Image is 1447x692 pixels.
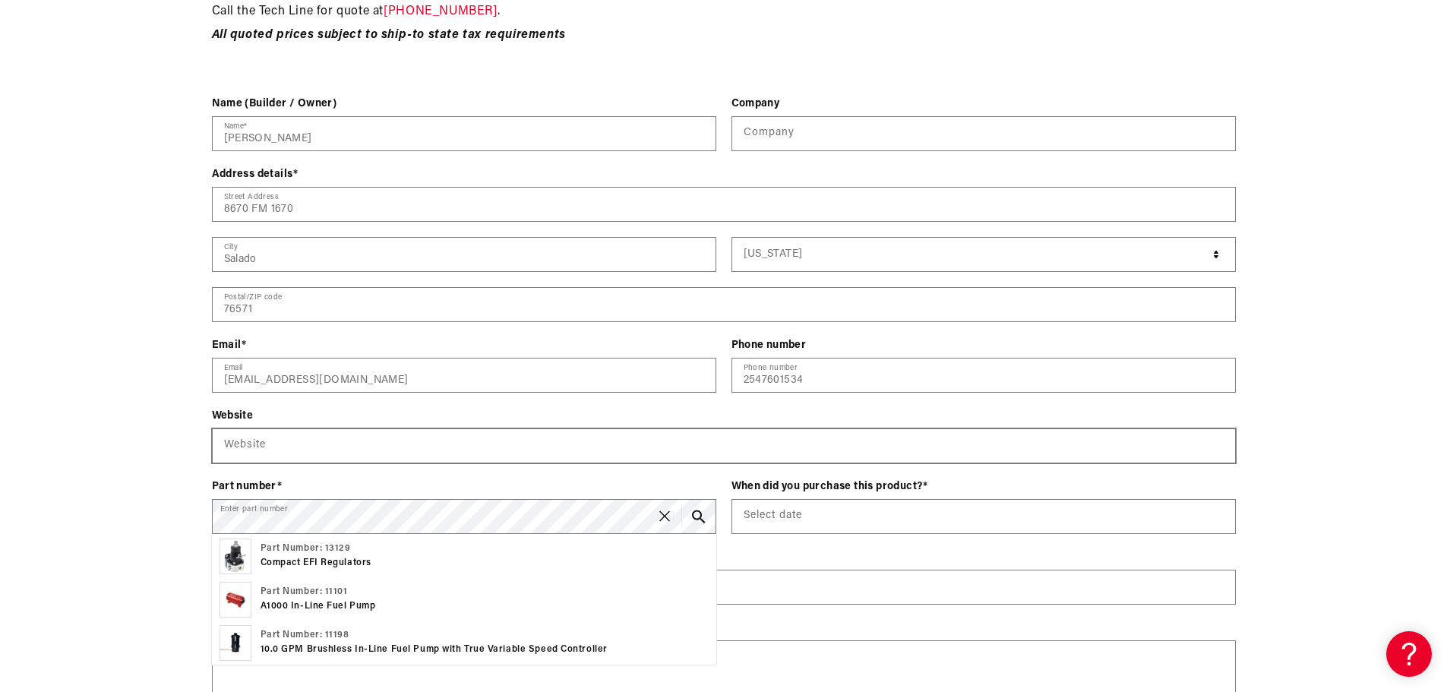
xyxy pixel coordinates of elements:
p: Compact EFI Regulators [261,556,371,570]
img: 10.0 GPM Brushless In-Line Fuel Pump with True Variable Speed Controller [220,625,251,661]
input: Address 1 (Please note, we do not ship to PO Boxes) [213,188,1235,221]
button: Search Part #, Category or Keyword [682,500,716,533]
input: City [213,238,716,271]
div: Detailed Notes [212,620,1236,636]
p: Part Number: 11198 [261,628,608,643]
div: Email [212,337,716,353]
input: Website [213,429,1235,463]
div: Part number [212,479,716,495]
div: Phone number [731,337,1236,353]
div: Address details [212,166,1236,182]
input: Postal/ZIP code [213,288,1235,321]
input: Select date [732,500,1235,533]
div: Website [212,408,1236,424]
p: 10.0 GPM Brushless In-Line Fuel Pump with True Variable Speed Controller [261,643,608,657]
div: Name (Builder / Owner) [212,96,716,112]
div: Company [731,96,1236,112]
p: Part Number: 11101 [261,585,376,599]
p: A1000 In-Line Fuel Pump [261,599,376,614]
span: All quoted prices subject to ship-to state tax requirements [212,29,566,41]
input: Phone number [732,359,1235,392]
img: A1000 In-Line Fuel Pump [220,582,251,618]
input: Name [213,117,716,150]
a: [PHONE_NUMBER] [384,5,497,17]
input: Email [213,359,716,392]
input: Company [732,117,1235,150]
div: Where did you buy this product? [212,549,1236,565]
p: Call the Tech Line for quote at . [212,2,1236,22]
div: When did you purchase this product? [731,479,1236,495]
button: Translation missing: en.general.search.reset [649,500,682,533]
p: Part Number: 13129 [261,542,371,556]
img: Compact EFI Regulators [220,539,251,574]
